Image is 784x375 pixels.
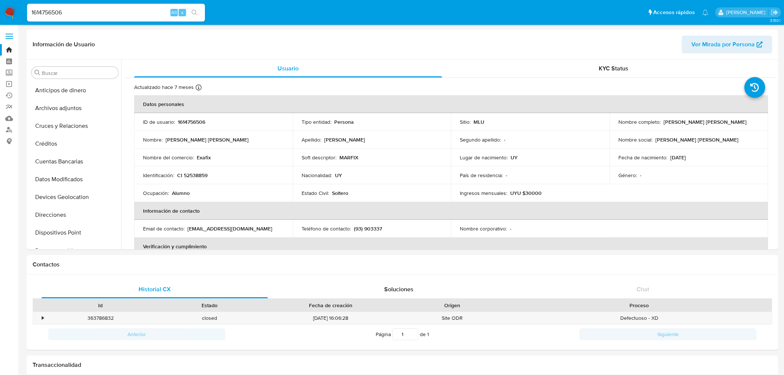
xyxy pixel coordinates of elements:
[335,172,342,179] p: UY
[134,95,768,113] th: Datos personales
[324,136,365,143] p: [PERSON_NAME]
[187,7,202,18] button: search-icon
[771,9,778,16] a: Salir
[339,154,358,161] p: MARFIX
[702,9,708,16] a: Notificaciones
[143,154,194,161] p: Nombre del comercio :
[33,361,772,369] h1: Transaccionalidad
[143,225,185,232] p: Email de contacto :
[172,190,190,196] p: Alumno
[33,261,772,268] h1: Contactos
[33,41,95,48] h1: Información de Usuario
[376,328,429,340] span: Página de
[618,119,661,125] p: Nombre completo :
[691,36,755,53] span: Ver Mirada por Persona
[427,331,429,338] span: 1
[48,328,225,340] button: Anterior
[460,154,508,161] p: Lugar de nacimiento :
[460,172,503,179] p: País de residencia :
[618,172,637,179] p: Género :
[29,117,121,135] button: Cruces y Relaciones
[143,190,169,196] p: Ocupación :
[139,285,171,293] span: Historial CX
[403,302,501,309] div: Origen
[27,8,205,17] input: Buscar usuario o caso...
[653,9,695,16] span: Accesos rápidos
[618,154,667,161] p: Fecha de nacimiento :
[134,202,768,220] th: Información de contacto
[42,70,115,76] input: Buscar
[269,302,392,309] div: Fecha de creación
[511,154,518,161] p: UY
[460,190,507,196] p: Ingresos mensuales :
[302,190,329,196] p: Estado Civil :
[51,302,150,309] div: Id
[166,136,249,143] p: [PERSON_NAME] [PERSON_NAME]
[29,82,121,99] button: Anticipos de dinero
[29,135,121,153] button: Créditos
[143,136,163,143] p: Nombre :
[655,136,738,143] p: [PERSON_NAME] [PERSON_NAME]
[143,172,174,179] p: Identificación :
[29,224,121,242] button: Dispositivos Point
[460,119,471,125] p: Sitio :
[42,315,44,322] div: •
[506,172,507,179] p: -
[155,312,264,324] div: closed
[264,312,398,324] div: [DATE] 16:06:28
[278,64,299,73] span: Usuario
[143,119,175,125] p: ID de usuario :
[640,172,641,179] p: -
[34,70,40,76] button: Buscar
[506,312,772,324] div: Defectuoso - XD
[29,170,121,188] button: Datos Modificados
[384,285,413,293] span: Soluciones
[510,190,542,196] p: UYU $30000
[302,225,351,232] p: Teléfono de contacto :
[354,225,382,232] p: (93) 903337
[726,9,768,16] p: giorgio.franco@mercadolibre.com
[134,238,768,255] th: Verificación y cumplimiento
[510,225,511,232] p: -
[599,64,628,73] span: KYC Status
[181,9,183,16] span: s
[682,36,772,53] button: Ver Mirada por Persona
[178,119,205,125] p: 1614756506
[197,154,211,161] p: Exafix
[334,119,354,125] p: Persona
[29,188,121,206] button: Devices Geolocation
[302,136,321,143] p: Apellido :
[177,172,207,179] p: CI 52538859
[302,172,332,179] p: Nacionalidad :
[187,225,272,232] p: [EMAIL_ADDRESS][DOMAIN_NAME]
[618,136,652,143] p: Nombre social :
[302,154,336,161] p: Soft descriptor :
[29,206,121,224] button: Direcciones
[579,328,757,340] button: Siguiente
[134,84,194,91] p: Actualizado hace 7 meses
[332,190,348,196] p: Soltero
[171,9,177,16] span: Alt
[302,119,331,125] p: Tipo entidad :
[160,302,259,309] div: Estado
[512,302,767,309] div: Proceso
[29,99,121,117] button: Archivos adjuntos
[664,119,747,125] p: [PERSON_NAME] [PERSON_NAME]
[29,242,121,259] button: Documentación
[637,285,649,293] span: Chat
[474,119,484,125] p: MLU
[29,153,121,170] button: Cuentas Bancarias
[460,136,501,143] p: Segundo apellido :
[398,312,506,324] div: Site ODR
[46,312,155,324] div: 363786832
[504,136,505,143] p: -
[460,225,507,232] p: Nombre corporativo :
[670,154,686,161] p: [DATE]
